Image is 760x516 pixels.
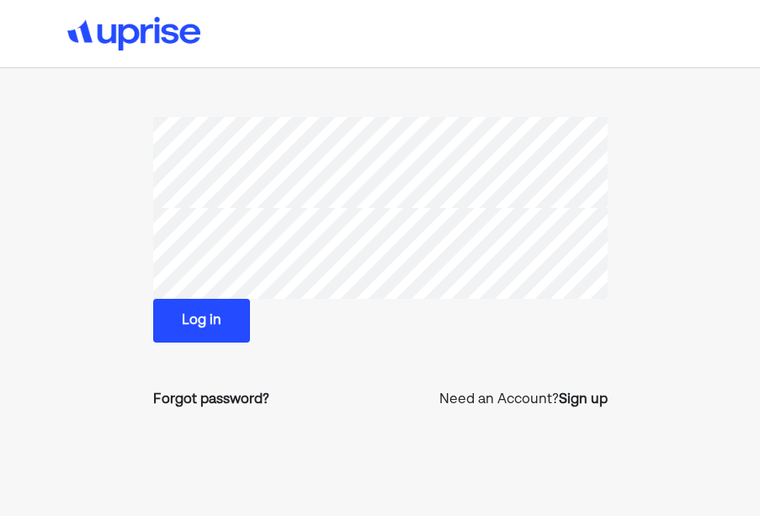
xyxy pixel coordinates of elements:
a: Sign up [559,390,608,410]
a: Forgot password? [153,390,269,410]
p: Need an Account? [439,390,608,410]
button: Log in [153,299,250,343]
